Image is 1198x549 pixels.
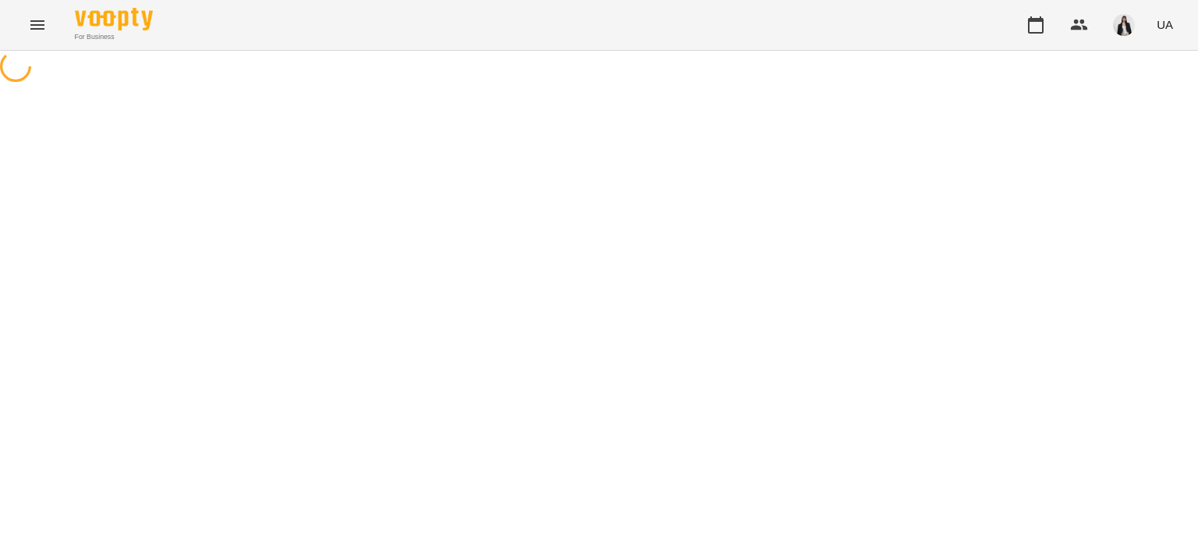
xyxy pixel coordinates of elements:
button: UA [1150,10,1179,39]
img: Voopty Logo [75,8,153,30]
img: 6be5f68e7f567926e92577630b8ad8eb.jpg [1113,14,1135,36]
button: Menu [19,6,56,44]
span: For Business [75,32,153,42]
span: UA [1157,16,1173,33]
